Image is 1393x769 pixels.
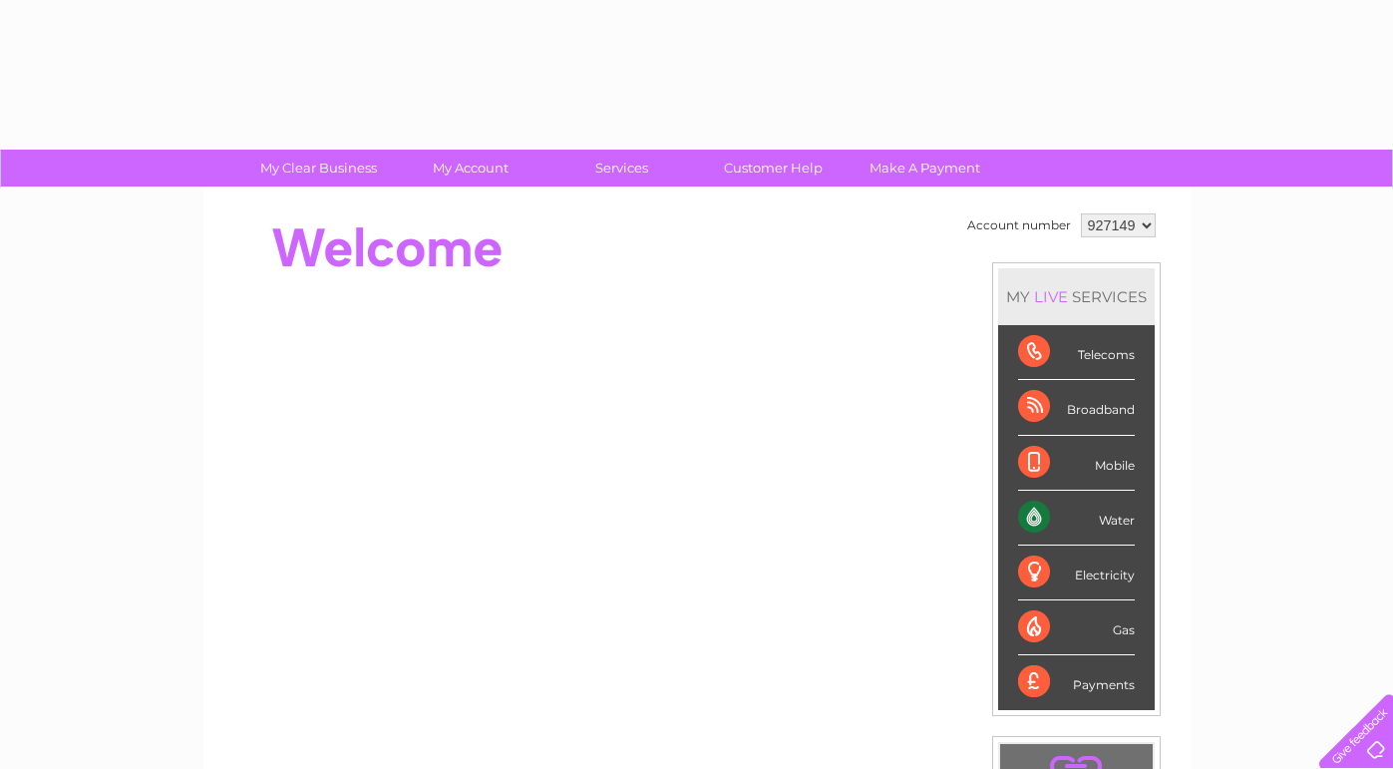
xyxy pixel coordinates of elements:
[1018,436,1135,491] div: Mobile
[1030,287,1072,306] div: LIVE
[1018,655,1135,709] div: Payments
[998,268,1155,325] div: MY SERVICES
[691,150,856,187] a: Customer Help
[1018,491,1135,546] div: Water
[1018,546,1135,600] div: Electricity
[1018,380,1135,435] div: Broadband
[1018,325,1135,380] div: Telecoms
[962,208,1076,242] td: Account number
[843,150,1007,187] a: Make A Payment
[1018,600,1135,655] div: Gas
[388,150,552,187] a: My Account
[236,150,401,187] a: My Clear Business
[539,150,704,187] a: Services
